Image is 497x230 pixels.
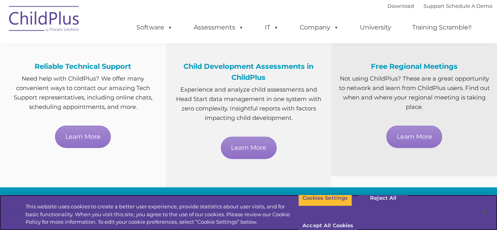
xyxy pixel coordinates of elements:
[55,125,111,148] a: Learn More
[424,3,444,9] a: Support
[6,74,160,112] p: Need help with ChildPlus? We offer many convenient ways to contact our amazing Tech Support repre...
[26,203,298,226] div: This website uses cookies to create a better user experience, provide statistics about user visit...
[5,0,84,40] img: ChildPlus by Procare Solutions
[257,20,287,35] a: IT
[298,190,352,206] button: Cookies Settings
[337,74,491,112] p: Not using ChildPlus? These are a great opportunity to network and learn from ChildPlus users. Fin...
[172,85,326,123] p: Experience and analyze child assessments and Head Start data management in one system with zero c...
[352,20,399,35] a: University
[476,203,493,221] button: Close
[386,125,442,148] a: Learn More
[387,3,492,9] font: |
[183,62,314,82] span: Child Development Assessments in ChildPlus
[387,3,414,9] a: Download
[446,3,492,9] a: Schedule A Demo
[186,20,252,35] a: Assessments
[371,62,458,71] span: Free Regional Meetings
[292,20,347,35] a: Company
[404,20,479,35] a: Training Scramble!!
[221,136,277,159] a: Learn More
[128,20,181,35] a: Software
[359,190,408,206] button: Reject All
[35,62,131,71] span: Reliable Technical Support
